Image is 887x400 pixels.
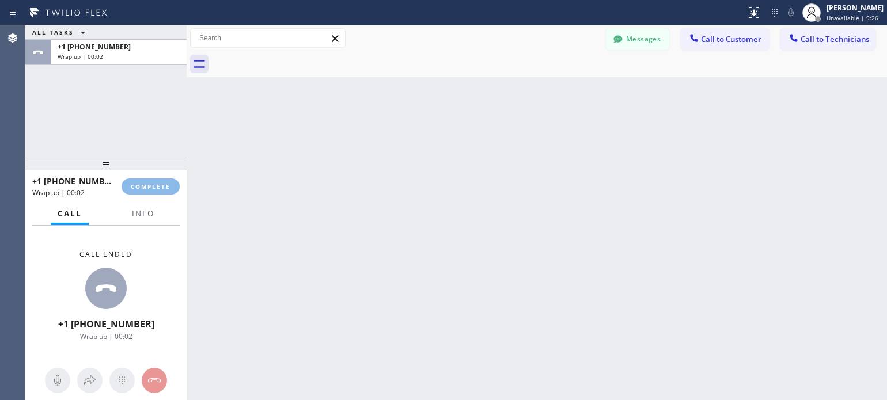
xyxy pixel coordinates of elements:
button: Mute [45,368,70,393]
button: Open directory [77,368,103,393]
button: ALL TASKS [25,25,97,39]
span: ALL TASKS [32,28,74,36]
span: Wrap up | 00:02 [58,52,103,60]
span: Call ended [79,249,132,259]
button: Open dialpad [109,368,135,393]
span: +1 [PHONE_NUMBER] [58,42,131,52]
button: Info [125,203,161,225]
button: Call to Customer [681,28,769,50]
button: Messages [606,28,669,50]
span: Call to Customer [701,34,761,44]
span: Unavailable | 9:26 [827,14,878,22]
button: Hang up [142,368,167,393]
button: Mute [783,5,799,21]
span: Wrap up | 00:02 [80,332,132,341]
button: Call to Technicians [780,28,875,50]
span: COMPLETE [131,182,170,191]
input: Search [191,29,345,47]
div: [PERSON_NAME] [827,3,884,13]
span: Call to Technicians [801,34,869,44]
span: +1 [PHONE_NUMBER] [58,318,154,330]
button: COMPLETE [122,178,180,195]
span: Wrap up | 00:02 [32,188,85,197]
span: Info [132,208,154,219]
span: Call [58,208,82,219]
button: Call [51,203,89,225]
span: +1 [PHONE_NUMBER] [32,176,117,186]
